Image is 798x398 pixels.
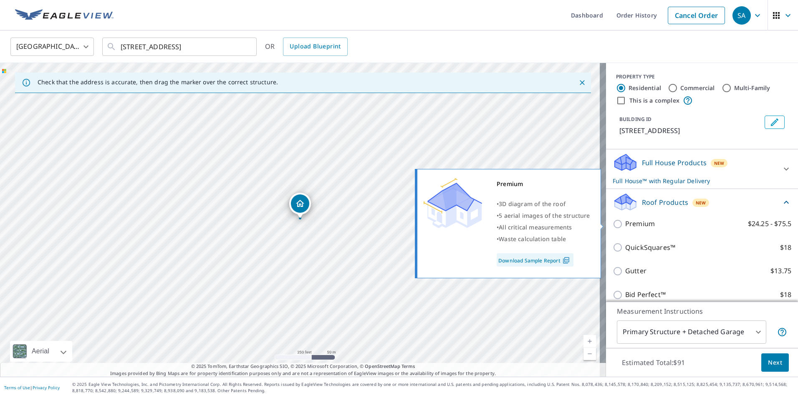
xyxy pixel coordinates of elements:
[625,266,646,276] p: Gutter
[613,153,791,185] div: Full House ProductsNewFull House™ with Regular Delivery
[629,96,679,105] label: This is a complex
[290,41,341,52] span: Upload Blueprint
[497,222,590,233] div: •
[497,233,590,245] div: •
[617,320,766,344] div: Primary Structure + Detached Garage
[497,178,590,190] div: Premium
[768,358,782,368] span: Next
[365,363,400,369] a: OpenStreetMap
[714,160,725,166] span: New
[497,253,573,267] a: Download Sample Report
[72,381,794,394] p: © 2025 Eagle View Technologies, Inc. and Pictometry International Corp. All Rights Reserved. Repo...
[283,38,347,56] a: Upload Blueprint
[38,78,278,86] p: Check that the address is accurate, then drag the marker over the correct structure.
[615,353,692,372] p: Estimated Total: $91
[499,200,566,208] span: 3D diagram of the roof
[761,353,789,372] button: Next
[10,341,72,362] div: Aerial
[289,193,311,219] div: Dropped pin, building 1, Residential property, 443 3rd St NW Fort Dodge, IA 50501
[680,84,715,92] label: Commercial
[33,385,60,390] a: Privacy Policy
[15,9,114,22] img: EV Logo
[780,290,791,300] p: $18
[402,363,415,369] a: Terms
[577,77,588,88] button: Close
[121,35,240,58] input: Search by address or latitude-longitude
[4,385,30,390] a: Terms of Use
[619,116,652,123] p: BUILDING ID
[499,212,590,219] span: 5 aerial images of the structure
[777,327,787,337] span: Your report will include the primary structure and a detached garage if one exists.
[497,198,590,210] div: •
[732,6,751,25] div: SA
[780,242,791,253] p: $18
[625,242,675,253] p: QuickSquares™
[10,35,94,58] div: [GEOGRAPHIC_DATA]
[625,219,655,229] p: Premium
[583,335,596,348] a: Current Level 17, Zoom In
[613,176,776,185] p: Full House™ with Regular Delivery
[497,210,590,222] div: •
[696,199,706,206] span: New
[191,363,415,370] span: © 2025 TomTom, Earthstar Geographics SIO, © 2025 Microsoft Corporation, ©
[613,192,791,212] div: Roof ProductsNew
[642,197,688,207] p: Roof Products
[629,84,661,92] label: Residential
[499,235,566,243] span: Waste calculation table
[583,348,596,360] a: Current Level 17, Zoom Out
[29,341,52,362] div: Aerial
[424,178,482,228] img: Premium
[4,385,60,390] p: |
[734,84,770,92] label: Multi-Family
[765,116,785,129] button: Edit building 1
[561,257,572,264] img: Pdf Icon
[619,126,761,136] p: [STREET_ADDRESS]
[748,219,791,229] p: $24.25 - $75.5
[616,73,788,81] div: PROPERTY TYPE
[265,38,348,56] div: OR
[617,306,787,316] p: Measurement Instructions
[668,7,725,24] a: Cancel Order
[642,158,707,168] p: Full House Products
[499,223,572,231] span: All critical measurements
[625,290,666,300] p: Bid Perfect™
[770,266,791,276] p: $13.75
